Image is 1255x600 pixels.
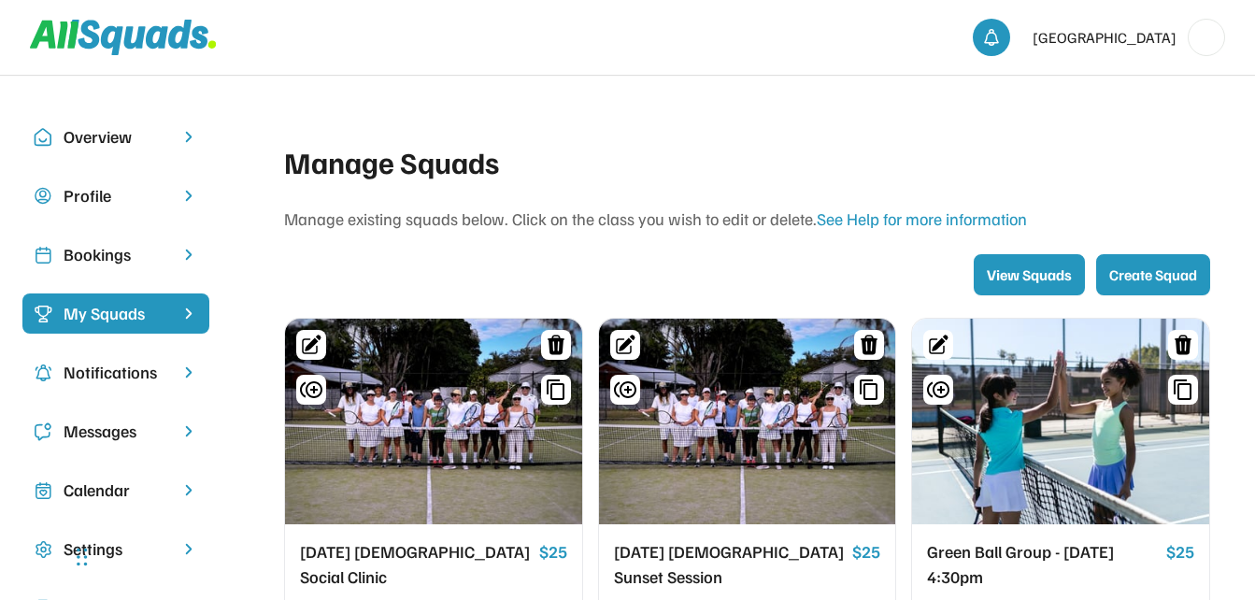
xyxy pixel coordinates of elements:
[34,187,52,206] img: user-circle.svg
[179,540,198,558] img: chevron-right.svg
[34,246,52,264] img: Icon%20copy%202.svg
[34,422,52,441] img: Icon%20copy%205.svg
[64,478,168,503] div: Calendar
[179,481,198,499] img: chevron-right.svg
[64,183,168,208] div: Profile
[64,419,168,444] div: Messages
[300,539,532,590] div: [DATE] [DEMOGRAPHIC_DATA] Social Clinic
[539,539,567,565] div: $25
[64,124,168,150] div: Overview
[64,242,168,267] div: Bookings
[34,128,52,147] img: Icon%20copy%2010.svg
[34,364,52,382] img: Icon%20copy%204.svg
[64,301,168,326] div: My Squads
[284,207,1210,232] div: Manage existing squads below. Click on the class you wish to edit or delete.
[927,539,1159,590] div: Green Ball Group - [DATE] 4:30pm
[34,481,52,500] img: Icon%20copy%207.svg
[179,305,198,322] img: chevron-right%20copy%203.svg
[982,28,1001,47] img: bell-03%20%281%29.svg
[34,305,52,323] img: Icon%20%2823%29.svg
[64,360,168,385] div: Notifications
[817,208,1027,229] a: See Help for more information
[179,422,198,440] img: chevron-right.svg
[1033,26,1177,49] div: [GEOGRAPHIC_DATA]
[179,187,198,205] img: chevron-right.svg
[852,539,880,565] div: $25
[64,536,168,562] div: Settings
[614,539,846,590] div: [DATE] [DEMOGRAPHIC_DATA] Sunset Session
[179,364,198,381] img: chevron-right.svg
[1189,20,1224,55] img: 1CB5AE04-17BF-467A-97C3-2FCCDF1C03EB.png
[284,139,1210,184] div: Manage Squads
[974,254,1085,295] button: View Squads
[179,246,198,264] img: chevron-right.svg
[1166,539,1194,565] div: $25
[1096,254,1210,295] button: Create Squad
[179,128,198,146] img: chevron-right.svg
